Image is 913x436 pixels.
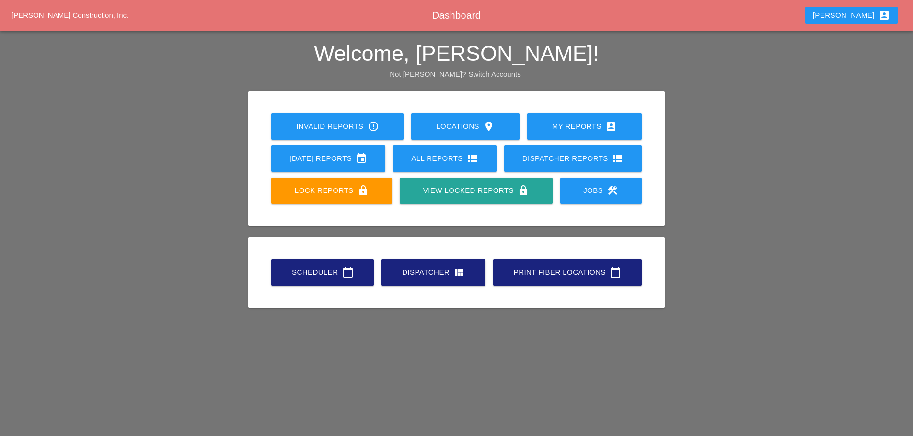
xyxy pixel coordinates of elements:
[607,185,618,196] i: construction
[400,178,552,204] a: View Locked Reports
[453,267,465,278] i: view_quilt
[368,121,379,132] i: error_outline
[469,70,521,78] a: Switch Accounts
[287,267,358,278] div: Scheduler
[393,145,497,172] a: All Reports
[612,153,624,164] i: view_list
[518,185,529,196] i: lock
[271,178,392,204] a: Lock Reports
[483,121,495,132] i: location_on
[509,267,626,278] div: Print Fiber Locations
[432,10,481,21] span: Dashboard
[271,259,374,286] a: Scheduler
[358,185,369,196] i: lock
[415,185,537,196] div: View Locked Reports
[467,153,478,164] i: view_list
[805,7,898,24] button: [PERSON_NAME]
[576,185,626,196] div: Jobs
[342,267,354,278] i: calendar_today
[427,121,504,132] div: Locations
[287,185,377,196] div: Lock Reports
[12,11,128,19] a: [PERSON_NAME] Construction, Inc.
[411,113,519,140] a: Locations
[527,113,642,140] a: My Reports
[878,10,890,21] i: account_box
[493,259,642,286] a: Print Fiber Locations
[271,113,404,140] a: Invalid Reports
[560,178,642,204] a: Jobs
[356,153,367,164] i: event
[381,259,485,286] a: Dispatcher
[610,267,621,278] i: calendar_today
[504,145,642,172] a: Dispatcher Reports
[520,153,626,164] div: Dispatcher Reports
[543,121,626,132] div: My Reports
[287,153,370,164] div: [DATE] Reports
[813,10,890,21] div: [PERSON_NAME]
[397,267,470,278] div: Dispatcher
[605,121,617,132] i: account_box
[271,145,385,172] a: [DATE] Reports
[408,153,481,164] div: All Reports
[287,121,388,132] div: Invalid Reports
[390,70,466,78] span: Not [PERSON_NAME]?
